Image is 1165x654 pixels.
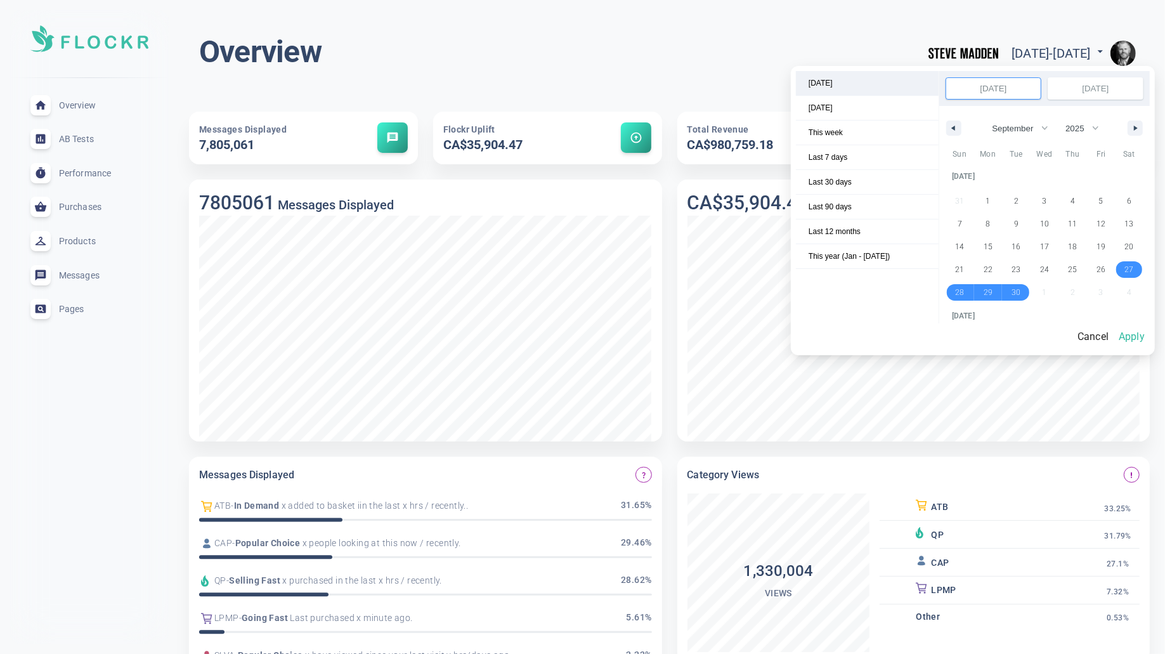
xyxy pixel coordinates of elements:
span: 22 [984,258,993,281]
button: Cancel [1072,324,1114,350]
span: 13 [1125,213,1134,235]
button: 7 [946,213,974,235]
button: 2 [1002,190,1031,213]
span: 21 [955,258,964,281]
div: [DATE] [946,304,1143,329]
span: This year (Jan - [DATE]) [796,244,939,268]
span: 10 [1040,213,1049,235]
button: Last 30 days [796,170,939,195]
span: Last 30 days [796,170,939,194]
span: 5 [1099,190,1103,213]
input: Early [946,78,1041,99]
button: 19 [1087,235,1116,258]
input: Continuous [1048,78,1143,99]
span: Sat [1115,144,1143,164]
button: This week [796,121,939,145]
span: 11 [1069,213,1077,235]
button: 8 [974,213,1003,235]
button: 16 [1002,235,1031,258]
span: 16 [1012,235,1020,258]
span: 12 [1097,213,1105,235]
span: 2 [1014,190,1019,213]
button: 13 [1115,213,1143,235]
span: [DATE] [796,71,939,95]
button: 30 [1002,281,1031,304]
button: Last 7 days [796,145,939,170]
button: Last 12 months [796,219,939,244]
button: 21 [946,258,974,281]
span: Wed [1031,144,1059,164]
button: Apply [1114,324,1150,350]
span: Last 12 months [796,219,939,244]
button: 1 [974,190,1003,213]
span: 24 [1040,258,1049,281]
span: Tue [1002,144,1031,164]
button: 10 [1031,213,1059,235]
span: 23 [1012,258,1020,281]
button: This year (Jan - [DATE]) [796,244,939,269]
button: 17 [1031,235,1059,258]
span: Fri [1087,144,1116,164]
button: 22 [974,258,1003,281]
button: 18 [1058,235,1087,258]
button: 5 [1087,190,1116,213]
span: 28 [955,281,964,304]
span: 9 [1014,213,1019,235]
span: 15 [984,235,993,258]
button: Last 90 days [796,195,939,219]
div: [DATE] [946,164,1143,189]
span: 30 [1012,281,1020,304]
span: 7 [958,213,962,235]
button: 6 [1115,190,1143,213]
button: 14 [946,235,974,258]
span: Thu [1058,144,1087,164]
button: 28 [946,281,974,304]
span: 26 [1097,258,1105,281]
button: 4 [1058,190,1087,213]
span: 6 [1127,190,1131,213]
span: 19 [1097,235,1105,258]
span: 18 [1069,235,1077,258]
span: 27 [1125,258,1134,281]
span: 1 [986,190,990,213]
button: 11 [1058,213,1087,235]
button: [DATE] [796,71,939,96]
span: Sun [946,144,974,164]
button: 25 [1058,258,1087,281]
button: 29 [974,281,1003,304]
button: 15 [974,235,1003,258]
button: 26 [1087,258,1116,281]
span: 29 [984,281,993,304]
span: 25 [1069,258,1077,281]
button: 23 [1002,258,1031,281]
span: 17 [1040,235,1049,258]
span: 20 [1125,235,1134,258]
button: 9 [1002,213,1031,235]
button: 24 [1031,258,1059,281]
span: Mon [974,144,1003,164]
span: 4 [1071,190,1075,213]
button: 20 [1115,235,1143,258]
span: 8 [986,213,990,235]
span: 14 [955,235,964,258]
span: 3 [1042,190,1046,213]
span: Last 7 days [796,145,939,169]
button: 12 [1087,213,1116,235]
button: 3 [1031,190,1059,213]
button: [DATE] [796,96,939,121]
button: 27 [1115,258,1143,281]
